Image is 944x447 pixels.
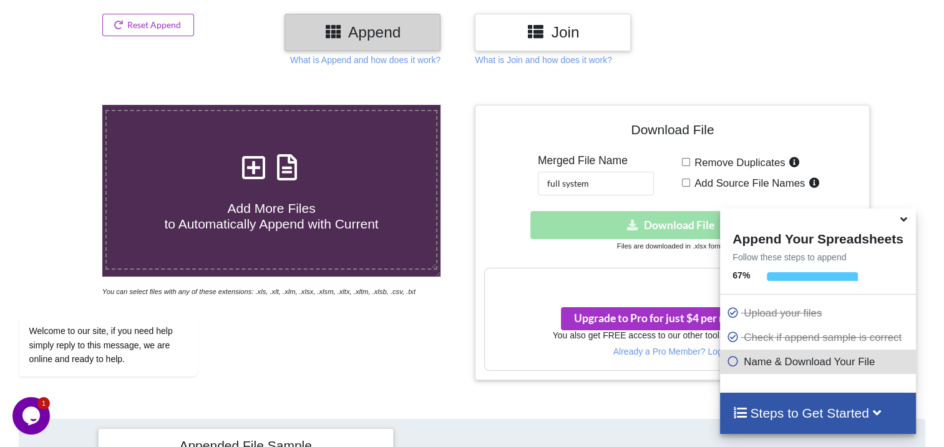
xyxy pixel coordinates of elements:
h5: Merged File Name [538,154,654,167]
h3: Append [294,23,431,41]
span: Add More Files to Automatically Append with Current [164,201,378,231]
h4: Append Your Spreadsheets [720,228,915,247]
p: What is Append and how does it work? [290,54,440,66]
span: Add Source File Names [690,177,805,189]
h6: You also get FREE access to our other tool [485,330,860,341]
input: Enter File Name [538,172,654,195]
button: Upgrade to Pro for just $4 per monthsmile [561,307,782,330]
p: Already a Pro Member? Log In [485,345,860,358]
iframe: chat widget [12,201,237,391]
b: 67 % [732,270,750,280]
iframe: chat widget [12,397,52,435]
p: Check if append sample is correct [726,330,912,345]
h4: Steps to Get Started [732,405,903,421]
a: Split Spreadsheets [719,330,793,340]
h3: Join [484,23,621,41]
p: Follow these steps to append [720,251,915,263]
p: What is Join and how does it work? [475,54,611,66]
h3: Your files are more than 1 MB [485,275,860,288]
h4: Download File [484,114,860,150]
p: Name & Download Your File [726,354,912,370]
small: Files are downloaded in .xlsx format [617,242,728,250]
span: Upgrade to Pro for just $4 per month [574,312,769,325]
button: Reset Append [102,14,195,36]
p: Upload your files [726,305,912,321]
span: Remove Duplicates [690,157,786,169]
i: You can select files with any of these extensions: .xls, .xlt, .xlm, .xlsx, .xlsm, .xltx, .xltm, ... [102,288,416,295]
